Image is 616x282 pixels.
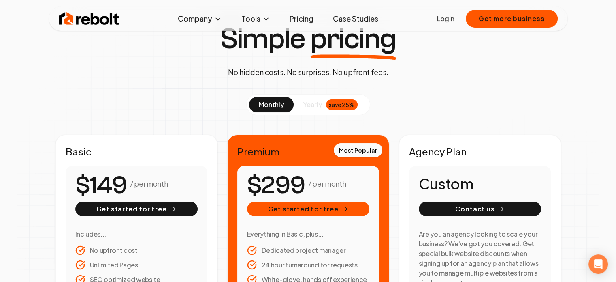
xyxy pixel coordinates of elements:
h2: Premium [237,145,379,158]
button: Company [171,11,228,27]
h2: Basic [66,145,207,158]
li: Dedicated project manager [247,245,369,255]
button: Tools [235,11,277,27]
a: Login [437,14,454,24]
number-flow-react: $149 [75,167,127,204]
p: No hidden costs. No surprises. No upfront fees. [228,67,388,78]
h1: Simple [220,24,396,54]
button: Contact us [419,202,541,216]
span: yearly [303,100,322,110]
div: Most Popular [334,143,382,157]
span: monthly [259,100,284,109]
h3: Includes... [75,229,198,239]
button: monthly [249,97,294,112]
button: Get more business [466,10,558,28]
button: yearlysave 25% [294,97,367,112]
h1: Custom [419,176,541,192]
h2: Agency Plan [409,145,551,158]
button: Get started for free [247,202,369,216]
button: Get started for free [75,202,198,216]
div: Open Intercom Messenger [588,254,608,274]
a: Pricing [283,11,320,27]
li: Unlimited Pages [75,260,198,270]
a: Case Studies [326,11,385,27]
h3: Everything in Basic, plus... [247,229,369,239]
li: No upfront cost [75,245,198,255]
p: / per month [308,178,346,189]
div: save 25% [326,99,358,110]
p: / per month [130,178,168,189]
number-flow-react: $299 [247,167,305,204]
li: 24 hour turnaround for requests [247,260,369,270]
img: Rebolt Logo [59,11,119,27]
span: pricing [310,24,396,54]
